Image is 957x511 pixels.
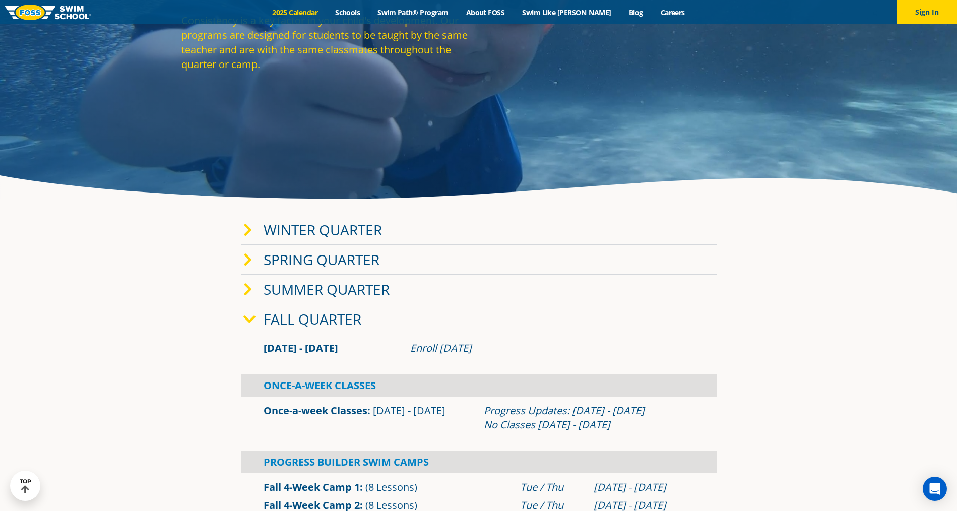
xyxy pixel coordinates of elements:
a: Swim Path® Program [369,8,457,17]
img: FOSS Swim School Logo [5,5,91,20]
a: Blog [620,8,652,17]
div: TOP [20,478,31,494]
a: Schools [327,8,369,17]
div: [DATE] - [DATE] [594,480,694,494]
span: (8 Lessons) [365,480,417,494]
a: 2025 Calendar [264,8,327,17]
a: Summer Quarter [264,280,390,299]
div: Progress Updates: [DATE] - [DATE] No Classes [DATE] - [DATE] [484,404,694,432]
a: Once-a-week Classes [264,404,367,417]
p: Consistency is a key factor in your child's development. Our programs are designed for students t... [181,13,474,72]
a: Careers [652,8,693,17]
a: Spring Quarter [264,250,379,269]
a: Fall Quarter [264,309,361,329]
span: [DATE] - [DATE] [264,341,338,355]
a: Swim Like [PERSON_NAME] [514,8,620,17]
div: Once-A-Week Classes [241,374,717,397]
div: Open Intercom Messenger [923,477,947,501]
div: Tue / Thu [520,480,584,494]
a: Fall 4-Week Camp 1 [264,480,360,494]
a: Winter Quarter [264,220,382,239]
div: Enroll [DATE] [410,341,694,355]
div: Progress Builder Swim Camps [241,451,717,473]
span: [DATE] - [DATE] [373,404,445,417]
a: About FOSS [457,8,514,17]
